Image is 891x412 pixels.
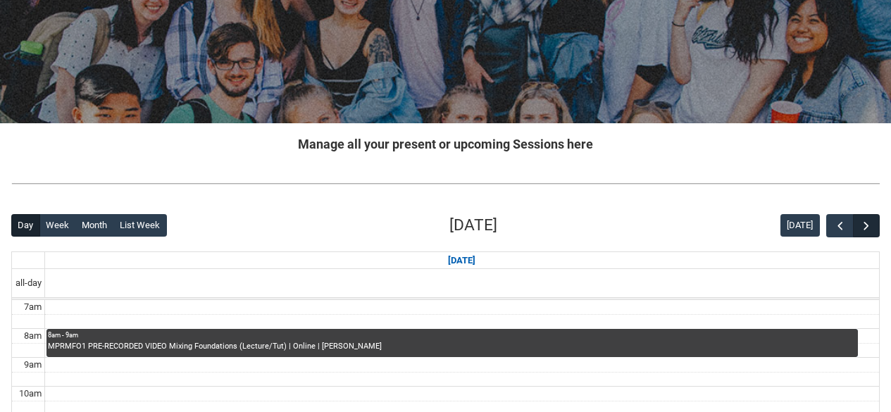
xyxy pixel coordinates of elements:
h2: Manage all your present or upcoming Sessions here [11,135,880,154]
button: Month [75,214,114,237]
button: Previous Day [826,214,853,237]
h2: [DATE] [449,213,497,237]
button: [DATE] [780,214,820,237]
div: 8am [21,329,44,343]
div: MPRMFO1 PRE-RECORDED VIDEO Mixing Foundations (Lecture/Tut) | Online | [PERSON_NAME] [48,341,857,353]
button: Week [39,214,76,237]
button: List Week [113,214,167,237]
button: Next Day [853,214,880,237]
span: all-day [13,276,44,290]
div: 8am - 9am [48,330,857,340]
div: 7am [21,300,44,314]
img: REDU_GREY_LINE [11,176,880,191]
div: 9am [21,358,44,372]
div: 10am [16,387,44,401]
button: Day [11,214,40,237]
a: [DATE] [445,252,478,269]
